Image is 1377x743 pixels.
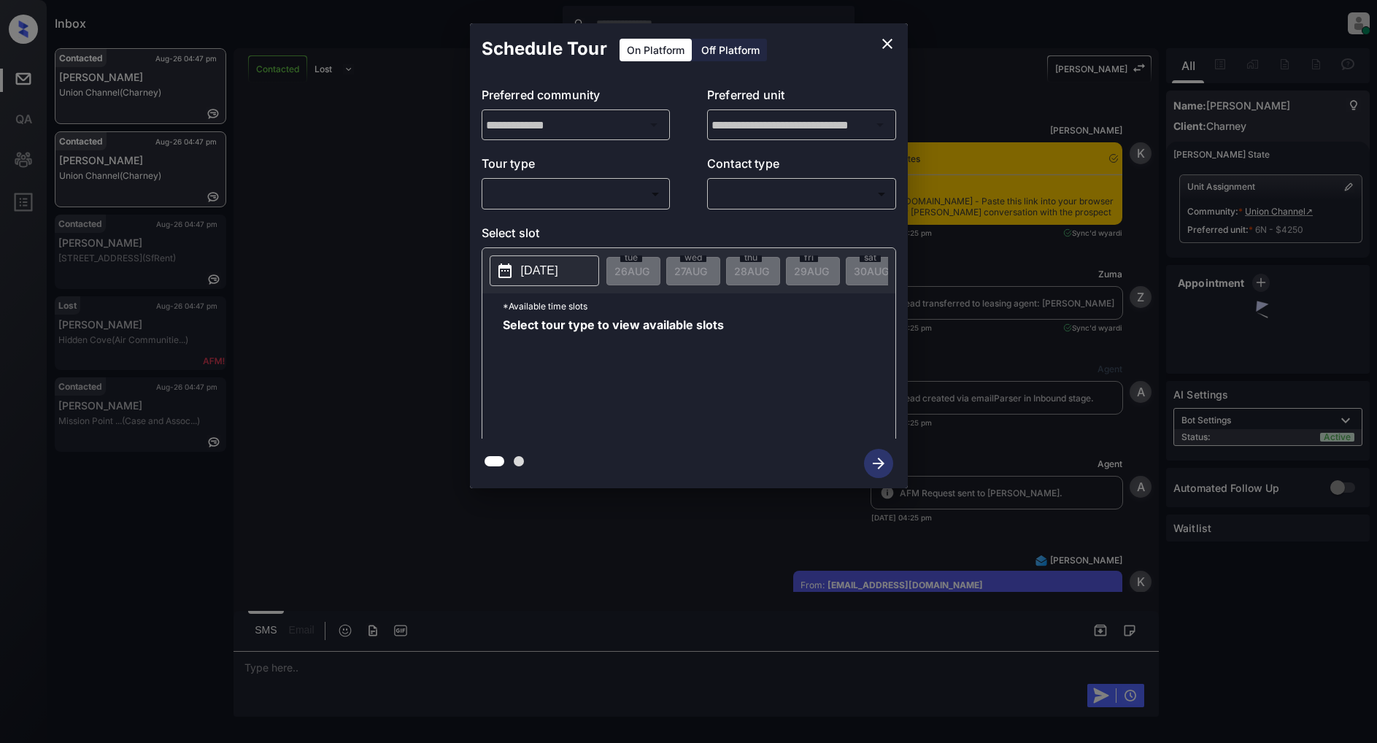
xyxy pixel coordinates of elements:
button: close [873,29,902,58]
p: *Available time slots [503,293,895,319]
p: Select slot [482,224,896,247]
h2: Schedule Tour [470,23,619,74]
p: Preferred community [482,86,671,109]
div: On Platform [620,39,692,61]
p: [DATE] [521,262,558,280]
p: Contact type [707,155,896,178]
button: [DATE] [490,255,599,286]
span: Select tour type to view available slots [503,319,724,436]
div: Off Platform [694,39,767,61]
p: Preferred unit [707,86,896,109]
p: Tour type [482,155,671,178]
